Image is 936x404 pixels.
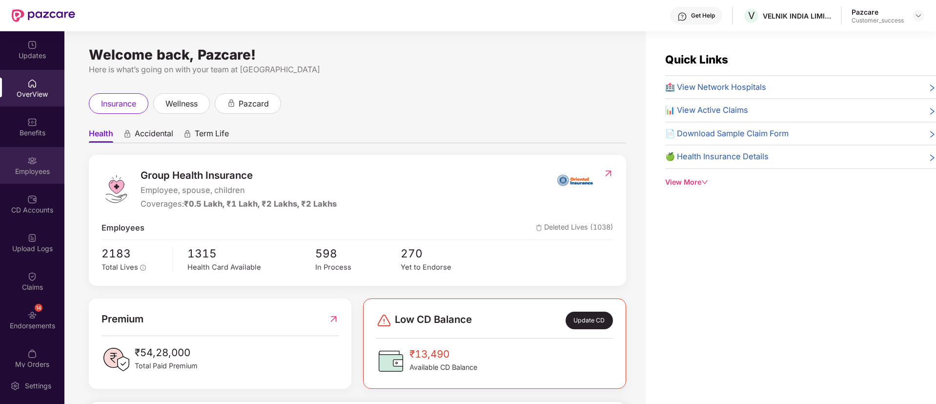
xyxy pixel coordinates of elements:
[603,169,613,178] img: RedirectIcon
[27,272,37,281] img: svg+xml;base64,PHN2ZyBpZD0iQ2xhaW0iIHhtbG5zPSJodHRwOi8vd3d3LnczLm9yZy8yMDAwL3N2ZyIgd2lkdGg9IjIwIi...
[315,245,401,262] span: 598
[165,98,198,110] span: wellness
[928,106,936,117] span: right
[184,199,337,209] span: ₹0.5 Lakh, ₹1 Lakh, ₹2 Lakhs, ₹2 Lakhs
[12,9,75,22] img: New Pazcare Logo
[102,222,144,234] span: Employees
[557,168,593,192] img: insurerIcon
[376,346,406,376] img: CDBalanceIcon
[536,225,542,231] img: deleteIcon
[763,11,831,21] div: VELNIK INDIA LIMITED
[27,310,37,320] img: svg+xml;base64,PHN2ZyBpZD0iRW5kb3JzZW1lbnRzIiB4bWxucz0iaHR0cDovL3d3dy53My5vcmcvMjAwMC9zdmciIHdpZH...
[691,12,715,20] div: Get Help
[187,262,315,273] div: Health Card Available
[665,150,769,163] span: 🍏 Health Insurance Details
[141,198,337,211] div: Coverages:
[409,346,477,362] span: ₹13,490
[27,233,37,243] img: svg+xml;base64,PHN2ZyBpZD0iVXBsb2FkX0xvZ3MiIGRhdGEtbmFtZT0iVXBsb2FkIExvZ3MiIHhtbG5zPSJodHRwOi8vd3...
[135,361,198,371] span: Total Paid Premium
[102,311,143,327] span: Premium
[27,349,37,359] img: svg+xml;base64,PHN2ZyBpZD0iTXlfT3JkZXJzIiBkYXRhLW5hbWU9Ik15IE9yZGVycyIgeG1sbnM9Imh0dHA6Ly93d3cudz...
[928,83,936,94] span: right
[35,304,42,312] div: 14
[701,179,708,186] span: down
[123,129,132,138] div: animation
[141,168,337,183] span: Group Health Insurance
[401,245,486,262] span: 270
[677,12,687,21] img: svg+xml;base64,PHN2ZyBpZD0iSGVscC0zMngzMiIgeG1sbnM9Imh0dHA6Ly93d3cudzMub3JnLzIwMDAvc3ZnIiB3aWR0aD...
[566,312,613,329] div: Update CD
[183,129,192,138] div: animation
[928,152,936,163] span: right
[665,81,766,94] span: 🏥 View Network Hospitals
[665,128,789,140] span: 📄 Download Sample Claim Form
[665,104,748,117] span: 📊 View Active Claims
[748,10,755,21] span: V
[101,98,136,110] span: insurance
[102,263,138,272] span: Total Lives
[187,245,315,262] span: 1315
[27,156,37,166] img: svg+xml;base64,PHN2ZyBpZD0iRW1wbG95ZWVzIiB4bWxucz0iaHR0cDovL3d3dy53My5vcmcvMjAwMC9zdmciIHdpZHRoPS...
[665,53,728,66] span: Quick Links
[135,345,198,361] span: ₹54,28,000
[89,128,113,143] span: Health
[10,381,20,391] img: svg+xml;base64,PHN2ZyBpZD0iU2V0dGluZy0yMHgyMCIgeG1sbnM9Imh0dHA6Ly93d3cudzMub3JnLzIwMDAvc3ZnIiB3aW...
[89,51,626,59] div: Welcome back, Pazcare!
[27,194,37,204] img: svg+xml;base64,PHN2ZyBpZD0iQ0RfQWNjb3VudHMiIGRhdGEtbmFtZT0iQ0QgQWNjb3VudHMiIHhtbG5zPSJodHRwOi8vd3...
[195,128,229,143] span: Term Life
[395,312,472,329] span: Low CD Balance
[89,64,626,76] div: Here is what’s going on with your team at [GEOGRAPHIC_DATA]
[140,265,146,271] span: info-circle
[135,128,173,143] span: Accidental
[328,311,339,327] img: RedirectIcon
[915,12,922,20] img: svg+xml;base64,PHN2ZyBpZD0iRHJvcGRvd24tMzJ4MzIiIHhtbG5zPSJodHRwOi8vd3d3LnczLm9yZy8yMDAwL3N2ZyIgd2...
[27,117,37,127] img: svg+xml;base64,PHN2ZyBpZD0iQmVuZWZpdHMiIHhtbG5zPSJodHRwOi8vd3d3LnczLm9yZy8yMDAwL3N2ZyIgd2lkdGg9Ij...
[27,40,37,50] img: svg+xml;base64,PHN2ZyBpZD0iVXBkYXRlZCIgeG1sbnM9Imh0dHA6Ly93d3cudzMub3JnLzIwMDAvc3ZnIiB3aWR0aD0iMj...
[928,129,936,140] span: right
[536,222,613,234] span: Deleted Lives (1038)
[376,313,392,328] img: svg+xml;base64,PHN2ZyBpZD0iRGFuZ2VyLTMyeDMyIiB4bWxucz0iaHR0cDovL3d3dy53My5vcmcvMjAwMC9zdmciIHdpZH...
[102,174,131,204] img: logo
[409,362,477,373] span: Available CD Balance
[102,245,165,262] span: 2183
[227,99,236,107] div: animation
[102,345,131,374] img: PaidPremiumIcon
[852,7,904,17] div: Pazcare
[852,17,904,24] div: Customer_success
[27,79,37,88] img: svg+xml;base64,PHN2ZyBpZD0iSG9tZSIgeG1sbnM9Imh0dHA6Ly93d3cudzMub3JnLzIwMDAvc3ZnIiB3aWR0aD0iMjAiIG...
[401,262,486,273] div: Yet to Endorse
[315,262,401,273] div: In Process
[22,381,54,391] div: Settings
[239,98,269,110] span: pazcard
[665,177,936,188] div: View More
[141,184,337,197] span: Employee, spouse, children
